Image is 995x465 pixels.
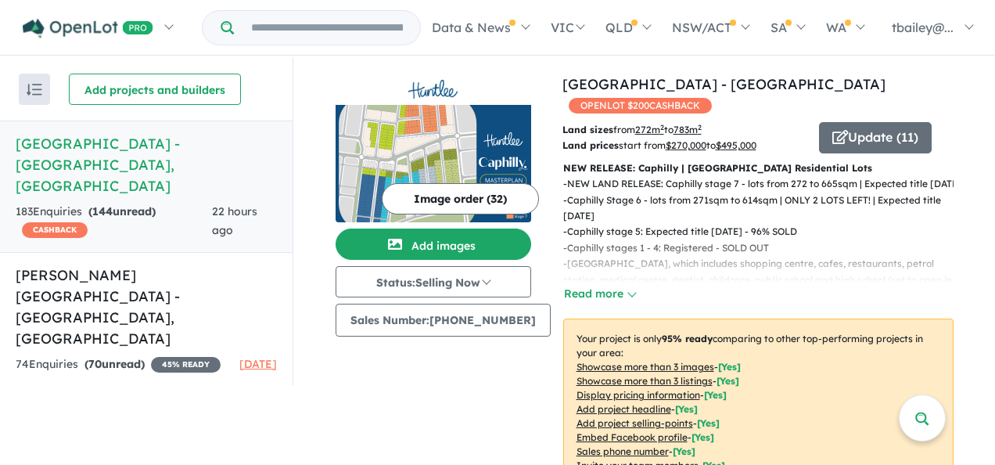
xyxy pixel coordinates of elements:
[562,122,807,138] p: from
[569,98,712,114] span: OPENLOT $ 200 CASHBACK
[212,204,257,237] span: 22 hours ago
[892,20,954,35] span: tbailey@...
[819,122,932,153] button: Update (11)
[716,139,756,151] u: $ 495,000
[16,355,221,374] div: 74 Enquir ies
[22,222,88,238] span: CASHBACK
[27,84,42,96] img: sort.svg
[16,203,212,240] div: 183 Enquir ies
[16,133,277,196] h5: [GEOGRAPHIC_DATA] - [GEOGRAPHIC_DATA] , [GEOGRAPHIC_DATA]
[674,124,702,135] u: 783 m
[673,445,695,457] span: [ Yes ]
[577,389,700,401] u: Display pricing information
[16,265,277,349] h5: [PERSON_NAME][GEOGRAPHIC_DATA] - [GEOGRAPHIC_DATA] , [GEOGRAPHIC_DATA]
[717,375,739,387] span: [ Yes ]
[336,229,531,260] button: Add images
[675,403,698,415] span: [ Yes ]
[635,124,664,135] u: 272 m
[660,123,664,132] sup: 2
[563,256,966,304] p: - [GEOGRAPHIC_DATA], which includes shopping centre, cafes, restaurants, petrol station, medical ...
[562,138,807,153] p: start from
[336,105,531,222] img: Huntlee Estate - North Rothbury
[239,357,277,371] span: [DATE]
[718,361,741,373] span: [ Yes ]
[664,124,702,135] span: to
[336,304,551,337] button: Sales Number:[PHONE_NUMBER]
[563,160,954,176] p: NEW RELEASE: Caphilly | [GEOGRAPHIC_DATA] Residential Lots
[577,445,669,457] u: Sales phone number
[698,123,702,132] sup: 2
[563,176,966,192] p: - NEW LAND RELEASE: Caphilly stage 7 - lots from 272 to 665sqm | Expected title [DATE]
[577,403,671,415] u: Add project headline
[382,183,539,214] button: Image order (32)
[336,74,531,222] a: Huntlee Estate - North Rothbury LogoHuntlee Estate - North Rothbury
[704,389,727,401] span: [ Yes ]
[92,204,113,218] span: 144
[151,357,221,373] span: 45 % READY
[342,80,525,99] img: Huntlee Estate - North Rothbury Logo
[563,285,637,303] button: Read more
[563,224,966,240] p: - Caphilly stage 5: Expected title [DATE] - 96% SOLD
[69,74,241,105] button: Add projects and builders
[563,193,966,225] p: - Caphilly Stage 6 - lots from 271sqm to 614sqm | ONLY 2 LOTS LEFT! | Expected title [DATE]
[23,19,153,38] img: Openlot PRO Logo White
[562,124,613,135] b: Land sizes
[562,75,885,93] a: [GEOGRAPHIC_DATA] - [GEOGRAPHIC_DATA]
[577,431,688,443] u: Embed Facebook profile
[666,139,706,151] u: $ 270,000
[88,357,102,371] span: 70
[577,361,714,373] u: Showcase more than 3 images
[691,431,714,443] span: [ Yes ]
[577,375,713,387] u: Showcase more than 3 listings
[697,417,720,429] span: [ Yes ]
[563,240,966,256] p: - Caphilly stages 1 - 4: Registered - SOLD OUT
[336,266,531,297] button: Status:Selling Now
[562,139,619,151] b: Land prices
[88,204,156,218] strong: ( unread)
[237,11,417,45] input: Try estate name, suburb, builder or developer
[662,333,713,344] b: 95 % ready
[706,139,756,151] span: to
[84,357,145,371] strong: ( unread)
[577,417,693,429] u: Add project selling-points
